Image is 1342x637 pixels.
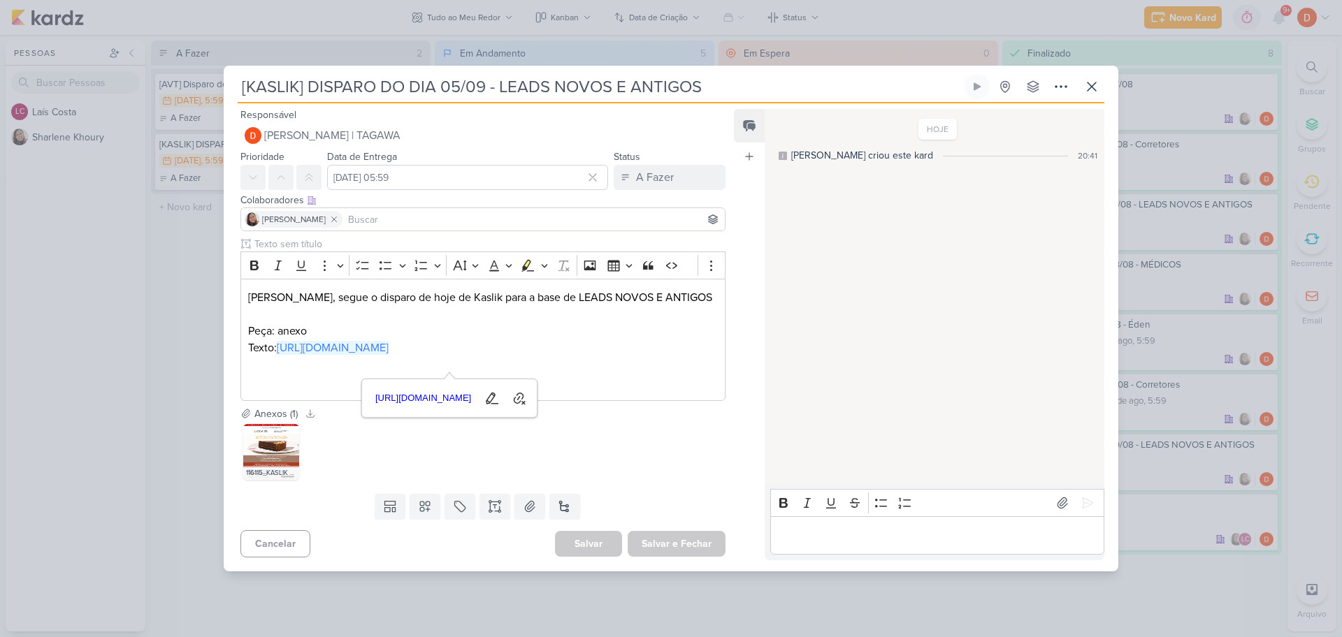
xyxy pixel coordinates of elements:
[327,151,397,163] label: Data de Entrega
[245,127,261,144] img: Diego Lima | TAGAWA
[277,341,389,355] a: [URL][DOMAIN_NAME]
[1078,149,1097,162] div: 20:41
[614,165,726,190] button: A Fazer
[972,81,983,92] div: Ligar relógio
[243,466,299,480] div: 116115_KASLIK _ E-MAIL MKT _ KASLIK IBIRAPUERA _ GABO BOLOS _ AULA DE YOGA _ A6 _ 06.09.jpg
[252,237,726,251] input: Texto sem título
[243,424,299,480] img: U2vSn5thpw6ik4FltgOWdg6lCjNTsxDaMLmXDikx.jpg
[254,407,298,421] div: Anexos (1)
[262,213,326,226] span: [PERSON_NAME]
[248,323,718,339] p: Peça: anexo
[240,251,726,279] div: Editor toolbar
[371,390,476,407] span: [URL][DOMAIN_NAME]
[240,151,284,163] label: Prioridade
[327,165,608,190] input: Select a date
[240,109,296,121] label: Responsável
[345,211,722,228] input: Buscar
[770,516,1104,555] div: Editor editing area: main
[636,169,674,186] div: A Fazer
[240,530,310,557] button: Cancelar
[370,388,477,409] a: [URL][DOMAIN_NAME]
[245,212,259,226] img: Sharlene Khoury
[240,279,726,401] div: Editor editing area: main
[264,127,401,144] span: [PERSON_NAME] | TAGAWA
[770,489,1104,516] div: Editor toolbar
[238,74,962,99] input: Kard Sem Título
[791,148,933,163] div: [PERSON_NAME] criou este kard
[614,151,640,163] label: Status
[248,339,718,356] p: Texto:
[240,123,726,148] button: [PERSON_NAME] | TAGAWA
[240,193,726,207] div: Colaboradores
[248,289,718,306] p: [PERSON_NAME], segue o disparo de hoje de Kaslik para a base de LEADS NOVOS E ANTIGOS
